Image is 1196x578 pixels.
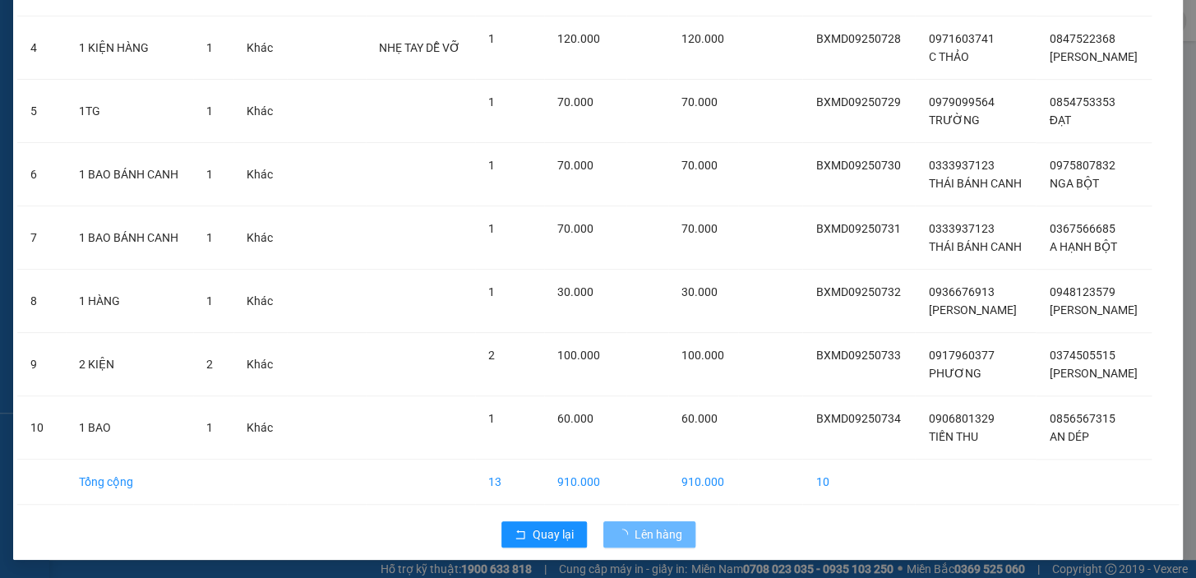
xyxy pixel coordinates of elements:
[379,41,460,54] span: NHẸ TAY DỄ VỠ
[681,222,718,235] span: 70.000
[557,222,593,235] span: 70.000
[66,16,193,80] td: 1 KIỆN HÀNG
[66,333,193,396] td: 2 KIỆN
[233,270,287,333] td: Khác
[668,460,738,505] td: 910.000
[488,32,495,45] span: 1
[557,349,600,362] span: 100.000
[206,104,213,118] span: 1
[206,41,213,54] span: 1
[233,333,287,396] td: Khác
[557,159,593,172] span: 70.000
[206,168,213,181] span: 1
[1049,50,1137,63] span: [PERSON_NAME]
[206,294,213,307] span: 1
[233,206,287,270] td: Khác
[233,80,287,143] td: Khác
[928,222,994,235] span: 0333937123
[17,270,66,333] td: 8
[616,529,635,540] span: loading
[488,159,495,172] span: 1
[1049,349,1115,362] span: 0374505515
[488,95,495,109] span: 1
[488,412,495,425] span: 1
[17,80,66,143] td: 5
[233,143,287,206] td: Khác
[206,421,213,434] span: 1
[928,113,979,127] span: TRƯỜNG
[17,143,66,206] td: 6
[928,240,1021,253] span: THÁI BÁNH CANH
[475,460,544,505] td: 13
[14,73,129,96] div: 0964505854
[17,333,66,396] td: 9
[1049,32,1115,45] span: 0847522368
[681,412,718,425] span: 60.000
[681,32,724,45] span: 120.000
[233,16,287,80] td: Khác
[17,16,66,80] td: 4
[557,32,600,45] span: 120.000
[501,521,587,548] button: rollbackQuay lại
[515,529,526,542] span: rollback
[141,16,180,33] span: Nhận:
[1049,430,1088,443] span: AN DÉP
[1049,367,1137,380] span: [PERSON_NAME]
[1049,285,1115,298] span: 0948123579
[928,430,977,443] span: TIẾN THU
[488,222,495,235] span: 1
[928,95,994,109] span: 0979099564
[488,349,495,362] span: 2
[533,525,574,543] span: Quay lại
[815,95,900,109] span: BXMD09250729
[66,143,193,206] td: 1 BAO BÁNH CANH
[141,73,273,96] div: 0854753353
[635,525,682,543] span: Lên hàng
[141,53,273,73] div: ĐẠT
[815,32,900,45] span: BXMD09250728
[928,349,994,362] span: 0917960377
[12,108,38,125] span: CR :
[66,270,193,333] td: 1 HÀNG
[17,206,66,270] td: 7
[14,16,39,33] span: Gửi:
[557,95,593,109] span: 70.000
[66,396,193,460] td: 1 BAO
[681,349,724,362] span: 100.000
[815,412,900,425] span: BXMD09250734
[14,53,129,73] div: PHÁT
[206,231,213,244] span: 1
[544,460,626,505] td: 910.000
[681,159,718,172] span: 70.000
[928,177,1021,190] span: THÁI BÁNH CANH
[928,50,968,63] span: C THẢO
[1049,113,1070,127] span: ĐẠT
[14,14,129,53] div: BX Miền Đông
[557,285,593,298] span: 30.000
[206,358,213,371] span: 2
[17,396,66,460] td: 10
[488,285,495,298] span: 1
[928,32,994,45] span: 0971603741
[141,14,273,53] div: BX [PERSON_NAME]
[928,367,981,380] span: PHƯƠNG
[603,521,695,548] button: Lên hàng
[1049,240,1116,253] span: A HẠNH BỘT
[557,412,593,425] span: 60.000
[12,106,132,126] div: 70.000
[681,285,718,298] span: 30.000
[1049,95,1115,109] span: 0854753353
[802,460,915,505] td: 10
[1049,303,1137,317] span: [PERSON_NAME]
[1049,159,1115,172] span: 0975807832
[233,396,287,460] td: Khác
[66,80,193,143] td: 1TG
[928,303,1016,317] span: [PERSON_NAME]
[815,159,900,172] span: BXMD09250730
[815,285,900,298] span: BXMD09250732
[1049,412,1115,425] span: 0856567315
[1049,222,1115,235] span: 0367566685
[928,285,994,298] span: 0936676913
[681,95,718,109] span: 70.000
[66,460,193,505] td: Tổng cộng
